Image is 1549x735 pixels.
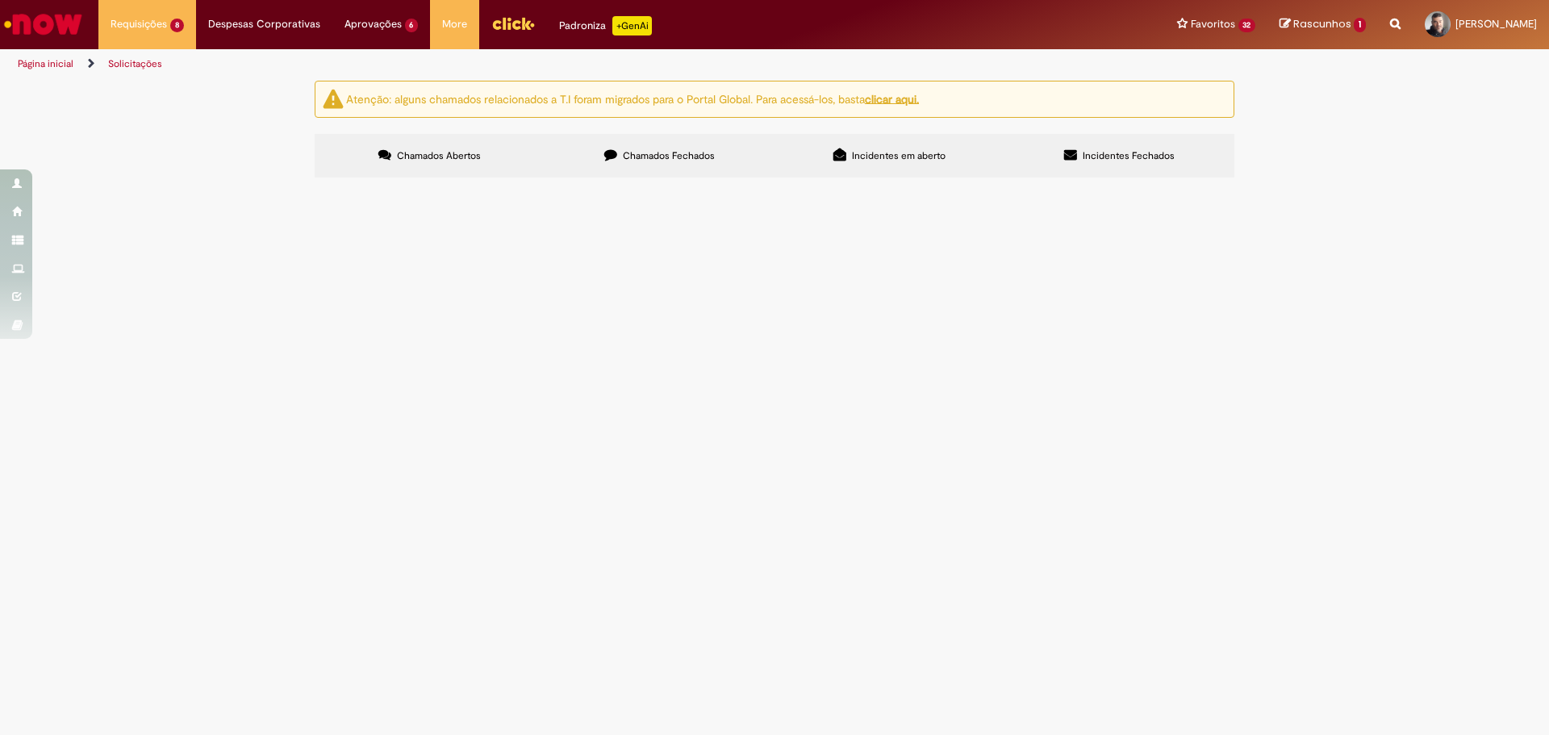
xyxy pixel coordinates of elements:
[1238,19,1256,32] span: 32
[612,16,652,35] p: +GenAi
[1455,17,1537,31] span: [PERSON_NAME]
[108,57,162,70] a: Solicitações
[346,91,919,106] ng-bind-html: Atenção: alguns chamados relacionados a T.I foram migrados para o Portal Global. Para acessá-los,...
[208,16,320,32] span: Despesas Corporativas
[1191,16,1235,32] span: Favoritos
[865,91,919,106] a: clicar aqui.
[111,16,167,32] span: Requisições
[18,57,73,70] a: Página inicial
[1083,149,1175,162] span: Incidentes Fechados
[491,11,535,35] img: click_logo_yellow_360x200.png
[559,16,652,35] div: Padroniza
[397,149,481,162] span: Chamados Abertos
[1280,17,1366,32] a: Rascunhos
[2,8,85,40] img: ServiceNow
[344,16,402,32] span: Aprovações
[1354,18,1366,32] span: 1
[1293,16,1351,31] span: Rascunhos
[852,149,946,162] span: Incidentes em aberto
[442,16,467,32] span: More
[405,19,419,32] span: 6
[170,19,184,32] span: 8
[623,149,715,162] span: Chamados Fechados
[12,49,1021,79] ul: Trilhas de página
